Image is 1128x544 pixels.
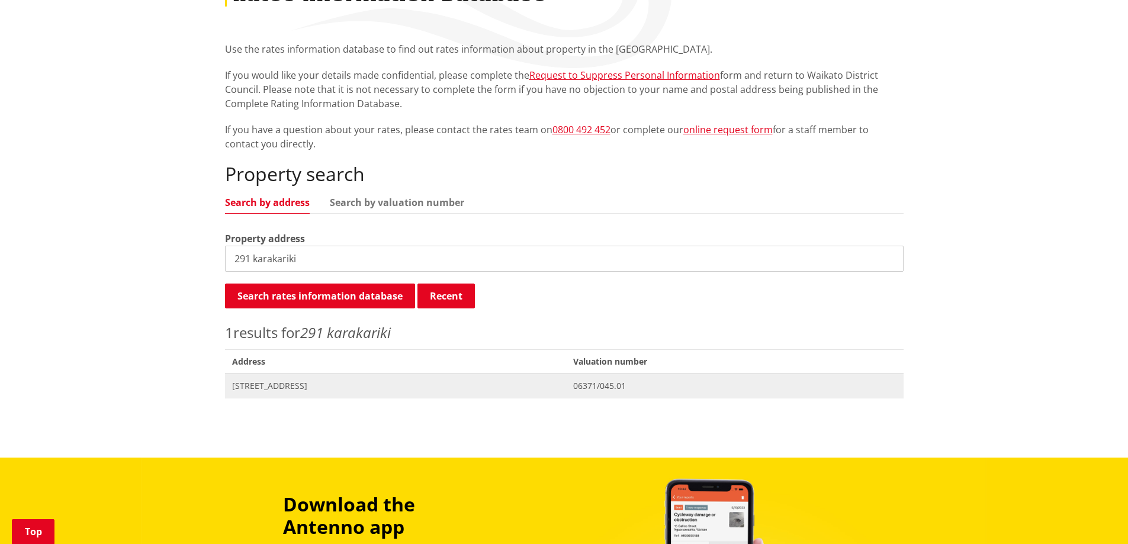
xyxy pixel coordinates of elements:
span: 1 [225,323,233,342]
a: Request to Suppress Personal Information [529,69,720,82]
span: Address [225,349,567,374]
h3: Download the Antenno app [283,493,497,539]
span: [STREET_ADDRESS] [232,380,560,392]
a: Top [12,519,54,544]
a: Search by valuation number [330,198,464,207]
span: Valuation number [566,349,903,374]
iframe: Messenger Launcher [1074,494,1116,537]
input: e.g. Duke Street NGARUAWAHIA [225,246,904,272]
p: If you have a question about your rates, please contact the rates team on or complete our for a s... [225,123,904,151]
span: 06371/045.01 [573,380,896,392]
a: online request form [683,123,773,136]
p: results for [225,322,904,343]
a: Search by address [225,198,310,207]
p: If you would like your details made confidential, please complete the form and return to Waikato ... [225,68,904,111]
button: Search rates information database [225,284,415,308]
a: [STREET_ADDRESS] 06371/045.01 [225,374,904,398]
a: 0800 492 452 [552,123,610,136]
label: Property address [225,231,305,246]
p: Use the rates information database to find out rates information about property in the [GEOGRAPHI... [225,42,904,56]
h2: Property search [225,163,904,185]
button: Recent [417,284,475,308]
em: 291 karakariki [300,323,391,342]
